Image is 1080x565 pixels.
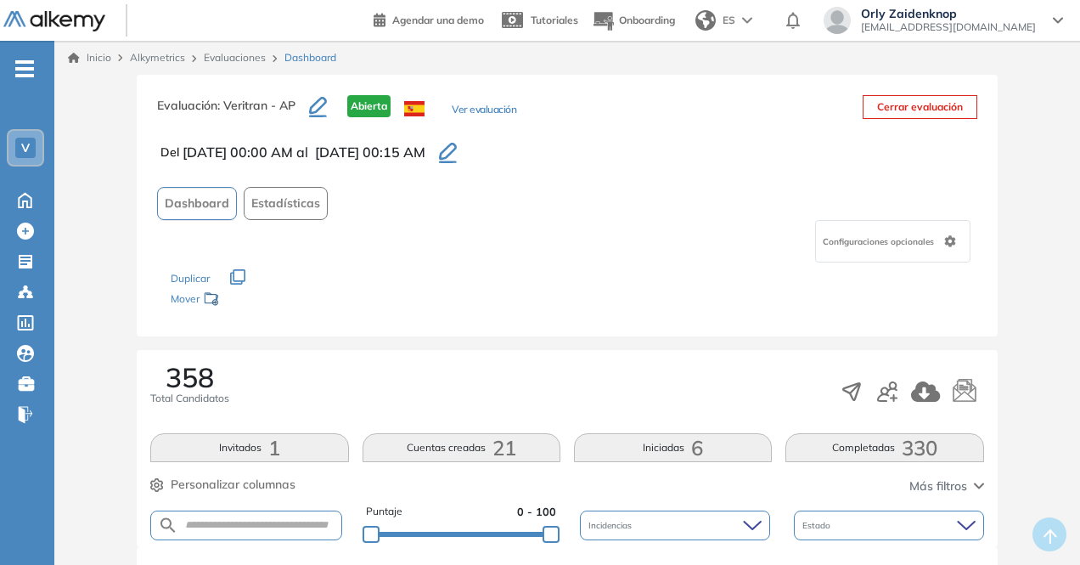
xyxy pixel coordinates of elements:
[580,511,770,540] div: Incidencias
[802,519,834,532] span: Estado
[150,476,295,494] button: Personalizar columnas
[823,235,937,248] span: Configuraciones opcionales
[296,142,308,162] span: al
[251,195,320,212] span: Estadísticas
[723,13,735,28] span: ES
[160,144,179,161] span: Del
[171,272,210,285] span: Duplicar
[517,504,556,520] span: 0 - 100
[374,8,484,29] a: Agendar una demo
[347,95,391,117] span: Abierta
[150,433,348,462] button: Invitados1
[68,50,111,65] a: Inicio
[452,102,516,120] button: Ver evaluación
[909,477,967,495] span: Más filtros
[166,364,214,391] span: 358
[150,391,229,406] span: Total Candidatos
[785,433,983,462] button: Completadas330
[861,20,1036,34] span: [EMAIL_ADDRESS][DOMAIN_NAME]
[531,14,578,26] span: Tutoriales
[392,14,484,26] span: Agendar una demo
[588,519,635,532] span: Incidencias
[363,433,560,462] button: Cuentas creadas21
[157,95,309,131] h3: Evaluación
[909,477,984,495] button: Más filtros
[130,51,185,64] span: Alkymetrics
[404,101,425,116] img: ESP
[15,67,34,71] i: -
[165,195,229,212] span: Dashboard
[695,10,716,31] img: world
[3,11,105,32] img: Logo
[794,511,984,540] div: Estado
[366,504,402,520] span: Puntaje
[284,50,336,65] span: Dashboard
[157,187,237,220] button: Dashboard
[861,7,1036,20] span: Orly Zaidenknop
[183,142,293,162] span: [DATE] 00:00 AM
[863,95,977,119] button: Cerrar evaluación
[619,14,675,26] span: Onboarding
[158,515,178,536] img: SEARCH_ALT
[244,187,328,220] button: Estadísticas
[815,220,970,263] div: Configuraciones opcionales
[574,433,772,462] button: Iniciadas6
[171,285,340,316] div: Mover
[204,51,266,64] a: Evaluaciones
[592,3,675,39] button: Onboarding
[21,141,30,155] span: V
[217,98,295,113] span: : Veritran - AP
[171,476,295,494] span: Personalizar columnas
[742,17,752,24] img: arrow
[315,142,425,162] span: [DATE] 00:15 AM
